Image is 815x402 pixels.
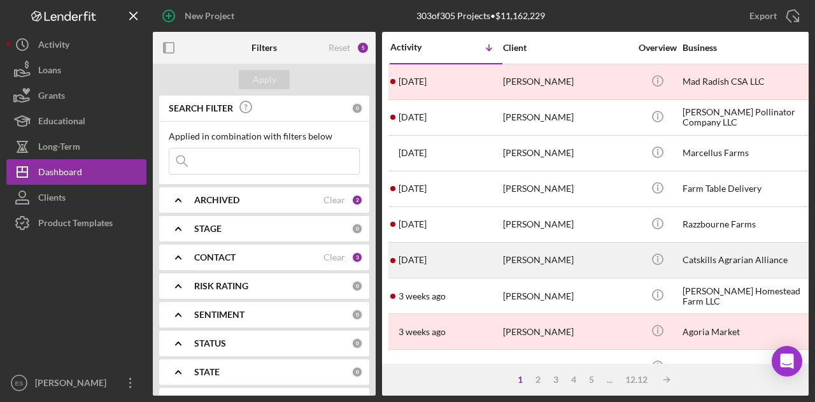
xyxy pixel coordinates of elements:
div: Farm Table Delivery [683,172,810,206]
div: 12.12 [619,375,654,385]
b: Filters [252,43,277,53]
text: ES [15,380,24,387]
time: 2025-08-15 14:26 [399,255,427,265]
button: Long-Term [6,134,146,159]
b: ARCHIVED [194,195,239,205]
div: Activity [38,32,69,61]
div: 5 [357,41,369,54]
div: Catskills Agrarian Alliance [683,243,810,277]
div: 3 [351,252,363,263]
div: 0 [351,309,363,320]
div: [PERSON_NAME] [503,208,630,241]
div: [PERSON_NAME] Homestead Farm LLC [683,279,810,313]
div: 1 [511,375,529,385]
div: Clear [323,195,345,205]
div: 2 [529,375,547,385]
div: Client [503,43,630,53]
div: [PERSON_NAME] Farms [683,350,810,384]
button: Activity [6,32,146,57]
div: 0 [351,366,363,378]
button: Clients [6,185,146,210]
div: Overview [634,43,681,53]
time: 2025-08-07 17:51 [399,291,446,301]
div: Reset [329,43,350,53]
button: ES[PERSON_NAME] [6,370,146,396]
div: 0 [351,280,363,292]
div: New Project [185,3,234,29]
div: Open Intercom Messenger [772,346,802,377]
div: [PERSON_NAME] [503,65,630,99]
div: [PERSON_NAME] [503,350,630,384]
b: SEARCH FILTER [169,103,233,113]
div: Razzbourne Farms [683,208,810,241]
button: New Project [153,3,247,29]
button: Product Templates [6,210,146,236]
button: Dashboard [6,159,146,185]
div: Product Templates [38,210,113,239]
time: 2025-08-26 12:59 [399,76,427,87]
b: CONTACT [194,252,236,262]
div: 2 [351,194,363,206]
b: SENTIMENT [194,310,244,320]
div: Dashboard [38,159,82,188]
b: RISK RATING [194,281,248,291]
div: [PERSON_NAME] [503,279,630,313]
div: [PERSON_NAME] [503,101,630,134]
div: 3 [547,375,565,385]
button: Loans [6,57,146,83]
div: 303 of 305 Projects • $11,162,229 [416,11,545,21]
div: Applied in combination with filters below [169,131,360,141]
div: 4 [565,375,583,385]
button: Educational [6,108,146,134]
div: Marcellus Farms [683,136,810,170]
div: 0 [351,103,363,114]
div: 0 [351,223,363,234]
button: Grants [6,83,146,108]
div: Activity [390,42,446,52]
div: [PERSON_NAME] [503,136,630,170]
div: 5 [583,375,600,385]
time: 2025-08-06 14:30 [399,327,446,337]
div: Clients [38,185,66,213]
div: Loans [38,57,61,86]
div: 0 [351,338,363,349]
div: Clear [323,252,345,262]
div: Business [683,43,810,53]
div: ... [600,375,619,385]
button: Apply [239,70,290,89]
time: 2025-08-25 15:51 [399,112,427,122]
b: STATUS [194,338,226,348]
b: STATE [194,367,220,377]
div: [PERSON_NAME] Pollinator Company LLC [683,101,810,134]
div: Long-Term [38,134,80,162]
div: Agoria Market [683,315,810,348]
div: Export [749,3,777,29]
div: [PERSON_NAME] [503,315,630,348]
div: [PERSON_NAME] [503,172,630,206]
div: Grants [38,83,65,111]
b: STAGE [194,224,222,234]
time: 2025-08-19 01:07 [399,183,427,194]
div: [PERSON_NAME] [503,243,630,277]
time: 2025-08-21 15:21 [399,148,427,158]
div: [PERSON_NAME] [32,370,115,399]
div: Mad Radish CSA LLC [683,65,810,99]
time: 2025-08-05 18:11 [399,363,446,373]
button: Export [737,3,809,29]
div: Educational [38,108,85,137]
div: Apply [253,70,276,89]
time: 2025-08-18 15:54 [399,219,427,229]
